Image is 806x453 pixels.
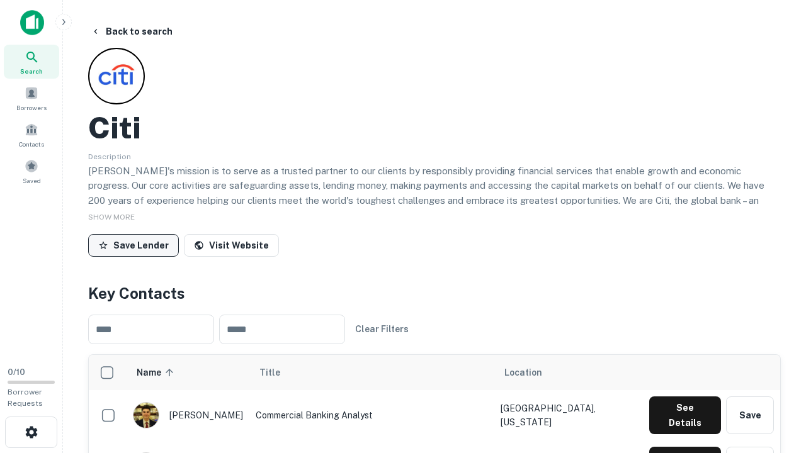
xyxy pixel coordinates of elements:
span: Title [259,365,297,380]
td: Commercial Banking Analyst [249,390,494,440]
button: Back to search [86,20,178,43]
a: Search [4,45,59,79]
span: Saved [23,176,41,186]
span: Name [137,365,178,380]
a: Saved [4,154,59,188]
span: Contacts [19,139,44,149]
td: [GEOGRAPHIC_DATA], [US_STATE] [494,390,643,440]
button: See Details [649,396,721,434]
img: capitalize-icon.png [20,10,44,35]
span: SHOW MORE [88,213,135,221]
a: Contacts [4,118,59,152]
button: Clear Filters [350,318,414,340]
a: Borrowers [4,81,59,115]
button: Save Lender [88,234,179,257]
th: Title [249,355,494,390]
span: Borrower Requests [8,388,43,408]
th: Location [494,355,643,390]
div: [PERSON_NAME] [133,402,243,428]
img: 1753279374948 [133,403,159,428]
th: Name [127,355,249,390]
span: 0 / 10 [8,367,25,377]
span: Location [504,365,542,380]
a: Visit Website [184,234,279,257]
h4: Key Contacts [88,282,781,305]
p: [PERSON_NAME]'s mission is to serve as a trusted partner to our clients by responsibly providing ... [88,164,781,238]
span: Description [88,152,131,161]
span: Search [20,66,43,76]
span: Borrowers [16,103,47,113]
button: Save [726,396,774,434]
h2: Citi [88,109,141,146]
iframe: Chat Widget [743,352,806,413]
